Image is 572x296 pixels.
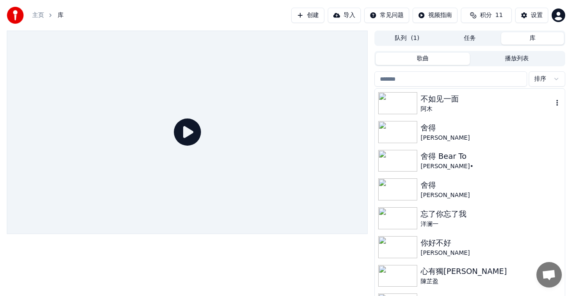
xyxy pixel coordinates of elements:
div: 忘了你忘了我 [421,208,561,220]
div: [PERSON_NAME] [421,134,561,142]
div: 设置 [531,11,543,20]
button: 播放列表 [470,53,564,65]
div: 你好不好 [421,237,561,249]
button: 队列 [376,32,438,45]
div: 心有獨[PERSON_NAME] [421,265,561,277]
button: 视频指南 [413,8,458,23]
div: 洋澜一 [421,220,561,228]
div: 舍得 [421,179,561,191]
a: 开放式聊天 [536,262,562,288]
button: 设置 [515,8,548,23]
img: youka [7,7,24,24]
button: 积分11 [461,8,512,23]
nav: breadcrumb [32,11,64,20]
span: 积分 [480,11,492,20]
button: 任务 [438,32,501,45]
div: 舍得 Bear To [421,150,561,162]
div: [PERSON_NAME] [421,191,561,200]
span: 排序 [534,75,546,83]
div: 舍得 [421,122,561,134]
button: 库 [501,32,564,45]
span: ( 1 ) [411,34,419,42]
div: 不如见一面 [421,93,553,105]
span: 11 [495,11,503,20]
button: 歌曲 [376,53,470,65]
span: 库 [58,11,64,20]
button: 创建 [291,8,324,23]
a: 主页 [32,11,44,20]
div: [PERSON_NAME] [421,249,561,257]
button: 导入 [328,8,361,23]
div: [PERSON_NAME]• [421,162,561,171]
div: 陳芷盈 [421,277,561,286]
button: 常见问题 [364,8,409,23]
div: 阿木 [421,105,553,113]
